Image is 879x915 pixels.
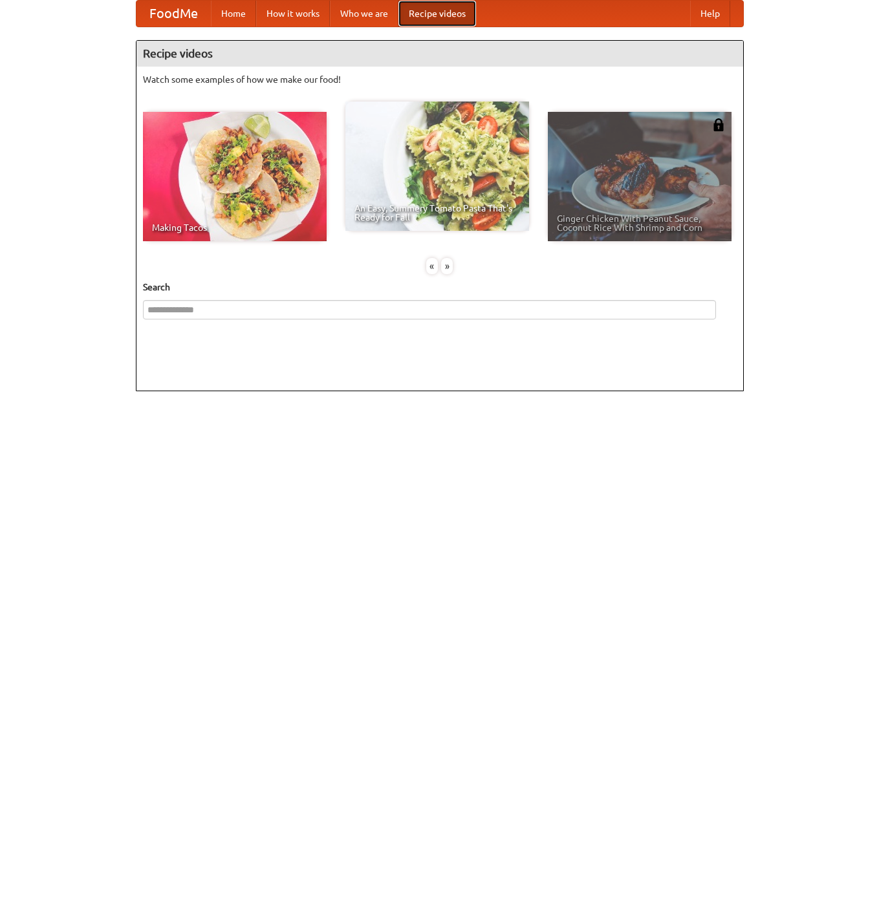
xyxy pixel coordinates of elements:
a: Who we are [330,1,398,27]
div: » [441,258,453,274]
a: How it works [256,1,330,27]
div: « [426,258,438,274]
a: Recipe videos [398,1,476,27]
span: An Easy, Summery Tomato Pasta That's Ready for Fall [354,204,520,222]
a: FoodMe [136,1,211,27]
p: Watch some examples of how we make our food! [143,73,737,86]
h5: Search [143,281,737,294]
img: 483408.png [712,118,725,131]
a: Home [211,1,256,27]
a: Help [690,1,730,27]
span: Making Tacos [152,223,318,232]
a: An Easy, Summery Tomato Pasta That's Ready for Fall [345,102,529,231]
a: Making Tacos [143,112,327,241]
h4: Recipe videos [136,41,743,67]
